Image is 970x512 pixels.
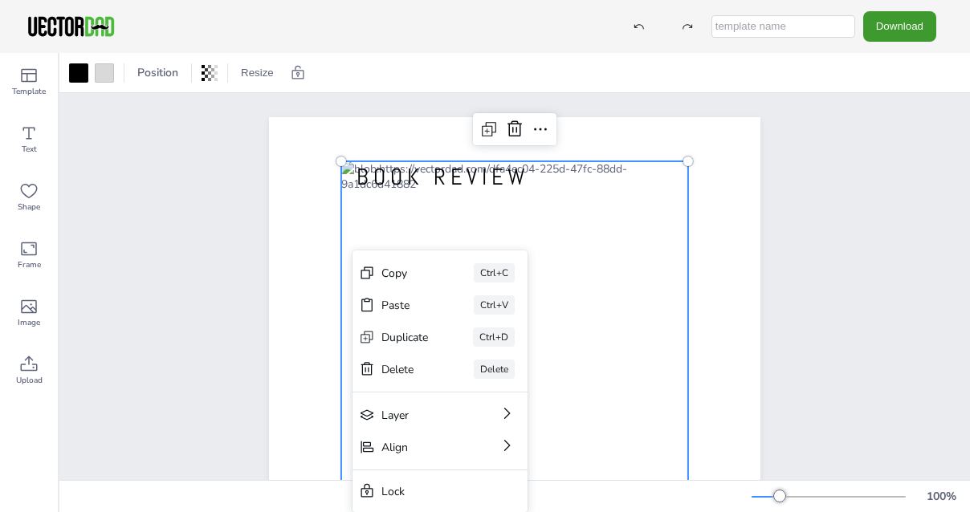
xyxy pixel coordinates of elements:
[18,258,41,271] span: Frame
[357,163,529,192] span: BOOK REVIEW
[381,484,476,499] div: Lock
[26,14,116,39] img: VectorDad-1.png
[134,65,181,80] span: Position
[12,85,46,98] span: Template
[234,60,280,86] button: Resize
[16,374,43,387] span: Upload
[922,489,960,504] div: 100 %
[381,408,454,423] div: Layer
[474,263,515,282] div: Ctrl+C
[381,362,429,377] div: Delete
[381,330,428,345] div: Duplicate
[18,201,40,213] span: Shape
[381,266,429,281] div: Copy
[711,15,855,38] input: template name
[474,360,515,379] div: Delete
[473,327,515,347] div: Ctrl+D
[381,298,429,313] div: Paste
[381,440,454,455] div: Align
[18,316,40,329] span: Image
[863,11,936,41] button: Download
[22,143,37,156] span: Text
[474,295,515,315] div: Ctrl+V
